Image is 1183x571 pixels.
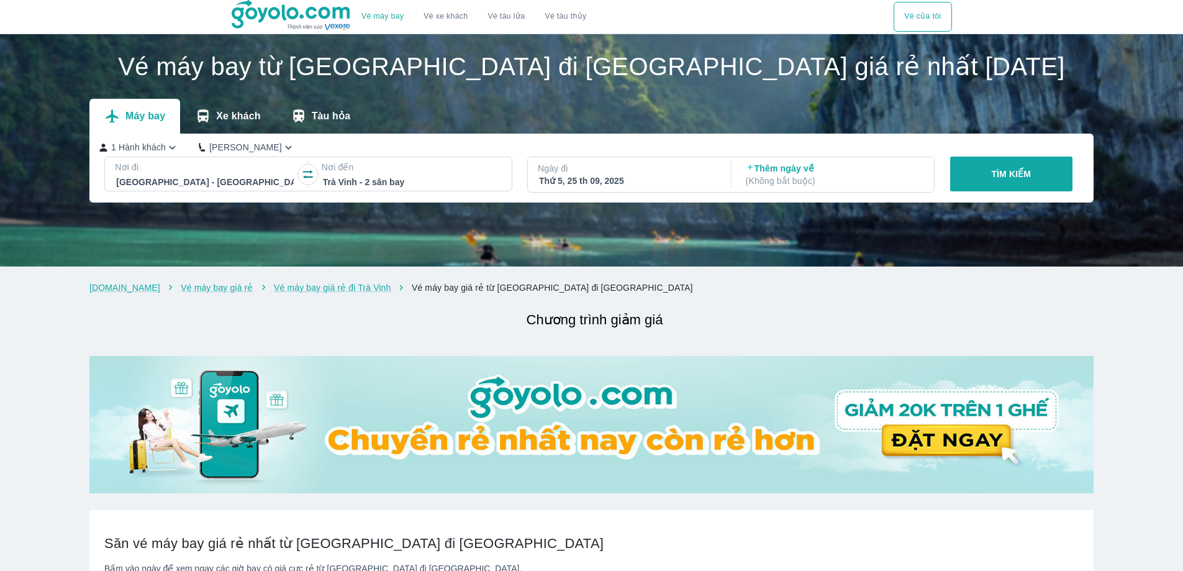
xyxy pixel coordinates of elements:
button: Vé của tôi [894,2,951,32]
a: Vé máy bay [361,12,404,21]
a: Vé máy bay giá rẻ đi Trà Vinh [274,283,391,293]
button: TÌM KIẾM [950,157,1072,191]
p: [PERSON_NAME] [209,141,282,153]
h2: Săn vé máy bay giá rẻ nhất từ [GEOGRAPHIC_DATA] đi [GEOGRAPHIC_DATA] [104,535,1079,552]
a: Vé máy bay giá rẻ từ [GEOGRAPHIC_DATA] đi [GEOGRAPHIC_DATA] [412,283,693,293]
button: 1 Hành khách [99,141,179,154]
h2: Chương trình giảm giá [96,309,1094,331]
p: Xe khách [216,110,260,122]
img: banner-home [89,356,1094,493]
nav: breadcrumb [89,281,1094,294]
p: Ngày đi [538,162,718,175]
p: 1 Hành khách [111,141,166,153]
a: Vé xe khách [424,12,468,21]
a: Vé máy bay giá rẻ [181,283,253,293]
p: ( Không bắt buộc ) [746,175,923,187]
p: Tàu hỏa [312,110,351,122]
button: [PERSON_NAME] [199,141,295,154]
p: Thêm ngày về [746,162,923,187]
button: Vé tàu thủy [535,2,596,32]
a: Vé tàu lửa [478,2,535,32]
p: Nơi đi [115,161,295,173]
p: Nơi đến [322,161,502,173]
p: Máy bay [125,110,165,122]
div: choose transportation mode [894,2,951,32]
h1: Vé máy bay từ [GEOGRAPHIC_DATA] đi [GEOGRAPHIC_DATA] giá rẻ nhất [DATE] [89,54,1094,79]
div: choose transportation mode [351,2,596,32]
div: transportation tabs [89,99,365,134]
a: [DOMAIN_NAME] [89,283,160,293]
p: TÌM KIẾM [991,168,1031,180]
div: Thứ 5, 25 th 09, 2025 [539,175,717,187]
